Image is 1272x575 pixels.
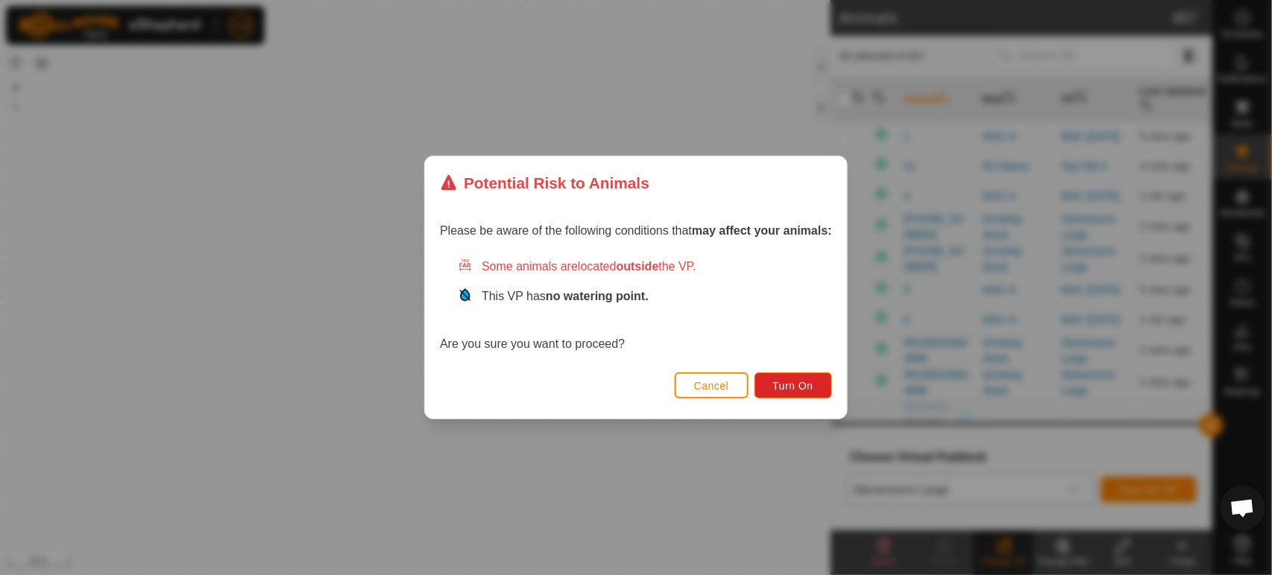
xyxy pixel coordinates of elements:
div: Some animals are [458,258,832,276]
span: This VP has [482,290,649,302]
span: Please be aware of the following conditions that [440,224,832,237]
span: Turn On [773,380,813,392]
strong: may affect your animals: [692,224,832,237]
span: located the VP. [578,260,696,273]
span: Cancel [694,380,729,392]
div: Are you sure you want to proceed? [440,258,832,353]
button: Turn On [755,372,832,398]
strong: no watering point. [546,290,649,302]
div: Open chat [1221,486,1265,530]
button: Cancel [675,372,749,398]
div: Potential Risk to Animals [440,171,649,194]
strong: outside [617,260,659,273]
